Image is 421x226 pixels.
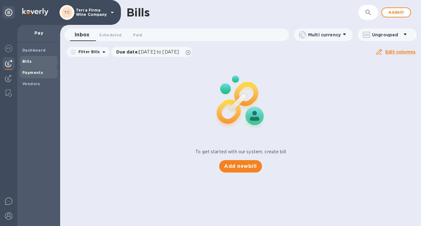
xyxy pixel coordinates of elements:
[139,49,179,54] span: [DATE] to [DATE]
[224,163,257,170] span: Add new bill
[5,45,12,52] img: Foreign exchange
[116,49,182,55] p: Due date :
[372,32,401,38] p: Ungrouped
[381,7,411,17] button: Addbill
[22,8,48,16] img: Logo
[22,30,55,36] p: Pay
[2,6,15,19] div: Unpin categories
[22,59,32,64] b: Bills
[22,48,46,53] b: Dashboard
[75,30,89,39] span: Inbox
[195,149,286,155] p: To get started with our system, create bill
[111,47,193,57] div: Due date:[DATE] to [DATE]
[385,49,415,54] u: Edit columns
[308,32,341,38] p: Multi currency
[64,10,70,15] b: TC
[22,81,40,86] b: Vendors
[133,32,142,38] span: Paid
[76,49,100,54] p: Filter Bills
[22,70,43,75] b: Payments
[219,160,262,173] button: Add newbill
[126,6,149,19] h1: Bills
[76,8,107,17] p: Terra Firma Wine Company
[99,32,122,38] span: Scheduled
[387,9,405,16] span: Add bill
